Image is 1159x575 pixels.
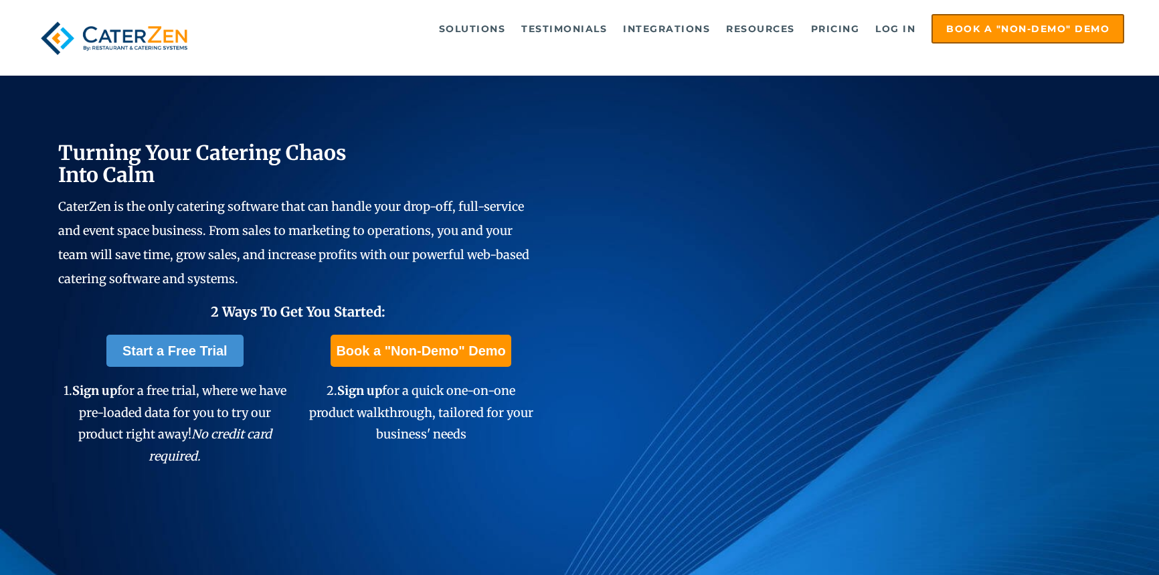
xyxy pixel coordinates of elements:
[515,15,614,42] a: Testimonials
[331,335,511,367] a: Book a "Non-Demo" Demo
[931,14,1124,44] a: Book a "Non-Demo" Demo
[869,15,922,42] a: Log in
[804,15,867,42] a: Pricing
[432,15,513,42] a: Solutions
[58,199,529,286] span: CaterZen is the only catering software that can handle your drop-off, full-service and event spac...
[211,303,385,320] span: 2 Ways To Get You Started:
[72,383,117,398] span: Sign up
[149,426,272,463] em: No credit card required.
[616,15,717,42] a: Integrations
[1040,523,1144,560] iframe: Help widget launcher
[58,140,347,187] span: Turning Your Catering Chaos Into Calm
[35,14,193,62] img: caterzen
[64,383,286,463] span: 1. for a free trial, where we have pre-loaded data for you to try our product right away!
[337,383,382,398] span: Sign up
[221,14,1124,44] div: Navigation Menu
[719,15,802,42] a: Resources
[309,383,533,442] span: 2. for a quick one-on-one product walkthrough, tailored for your business' needs
[106,335,244,367] a: Start a Free Trial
